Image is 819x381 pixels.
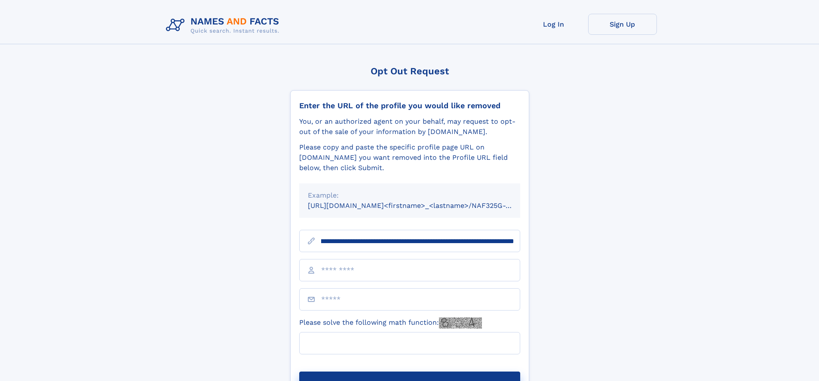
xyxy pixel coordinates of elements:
[290,66,529,76] div: Opt Out Request
[299,142,520,173] div: Please copy and paste the specific profile page URL on [DOMAIN_NAME] you want removed into the Pr...
[308,201,537,210] small: [URL][DOMAIN_NAME]<firstname>_<lastname>/NAF325G-xxxxxxxx
[519,14,588,35] a: Log In
[299,116,520,137] div: You, or an authorized agent on your behalf, may request to opt-out of the sale of your informatio...
[299,101,520,110] div: Enter the URL of the profile you would like removed
[308,190,512,201] div: Example:
[588,14,657,35] a: Sign Up
[299,317,482,329] label: Please solve the following math function:
[163,14,286,37] img: Logo Names and Facts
